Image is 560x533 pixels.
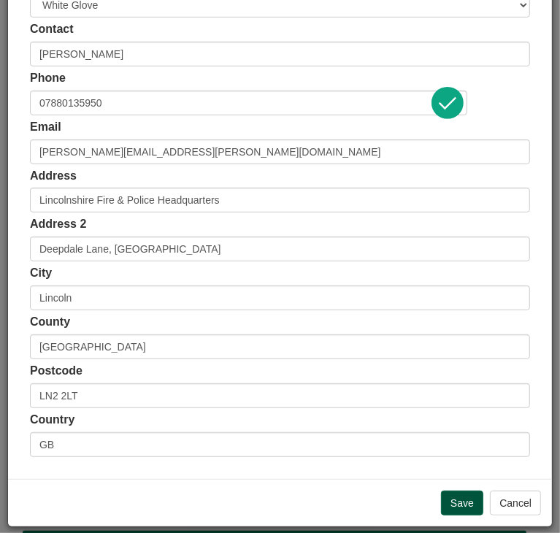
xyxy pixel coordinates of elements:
label: County [30,314,70,331]
label: Contact [30,21,74,38]
input: Mobile Preferred [30,91,467,115]
label: Email [30,119,61,136]
label: City [30,265,52,282]
label: Address 2 [30,216,86,233]
input: Save [441,491,483,515]
label: Address [30,168,77,185]
label: Phone [30,70,66,87]
button: Cancel [490,491,541,515]
label: Postcode [30,363,83,380]
label: Country [30,412,74,429]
